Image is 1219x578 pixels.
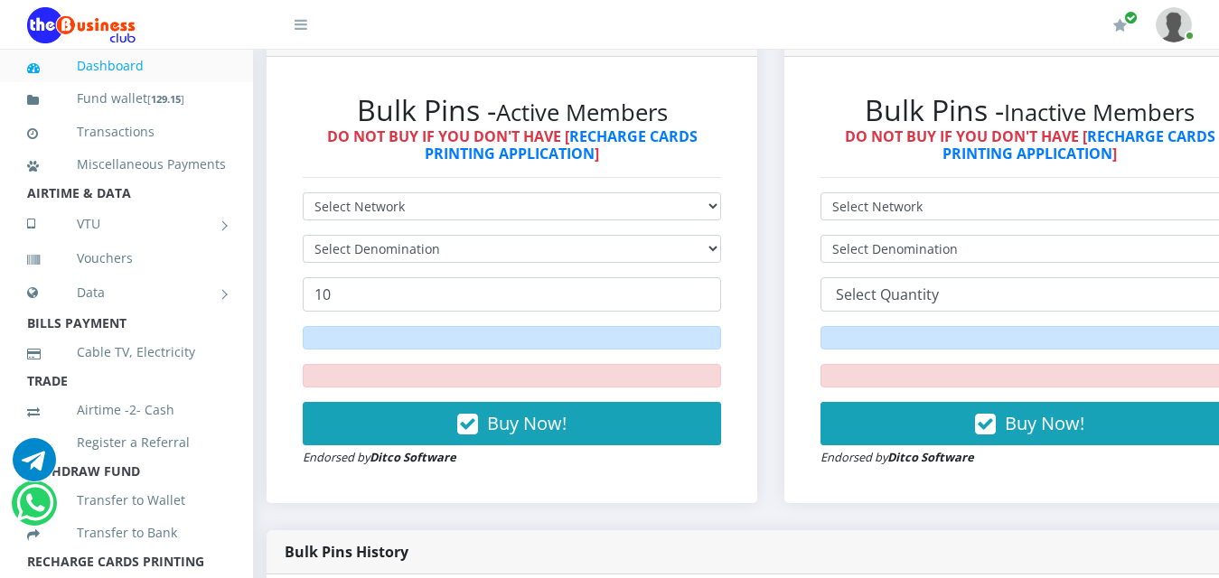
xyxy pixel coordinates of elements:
[27,422,226,463] a: Register a Referral
[820,449,974,465] small: Endorsed by
[27,512,226,554] a: Transfer to Bank
[496,97,668,128] small: Active Members
[327,126,698,163] strong: DO NOT BUY IF YOU DON'T HAVE [ ]
[425,126,698,163] a: RECHARGE CARDS PRINTING APPLICATION
[13,452,56,481] a: Chat for support
[1113,18,1127,33] i: Renew/Upgrade Subscription
[1156,7,1192,42] img: User
[285,542,408,562] strong: Bulk Pins History
[16,495,53,525] a: Chat for support
[27,7,136,43] img: Logo
[27,389,226,431] a: Airtime -2- Cash
[303,402,721,445] button: Buy Now!
[27,45,226,87] a: Dashboard
[27,201,226,247] a: VTU
[942,126,1215,163] a: RECHARGE CARDS PRINTING APPLICATION
[303,277,721,312] input: Enter Quantity
[27,331,226,373] a: Cable TV, Electricity
[147,92,184,106] small: [ ]
[370,449,456,465] strong: Ditco Software
[303,93,721,127] h2: Bulk Pins -
[151,92,181,106] b: 129.15
[487,411,567,435] span: Buy Now!
[27,480,226,521] a: Transfer to Wallet
[27,238,226,279] a: Vouchers
[1004,97,1195,128] small: Inactive Members
[303,449,456,465] small: Endorsed by
[1005,411,1084,435] span: Buy Now!
[1124,11,1138,24] span: Renew/Upgrade Subscription
[845,126,1215,163] strong: DO NOT BUY IF YOU DON'T HAVE [ ]
[887,449,974,465] strong: Ditco Software
[27,270,226,315] a: Data
[27,144,226,185] a: Miscellaneous Payments
[27,111,226,153] a: Transactions
[27,78,226,120] a: Fund wallet[129.15]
